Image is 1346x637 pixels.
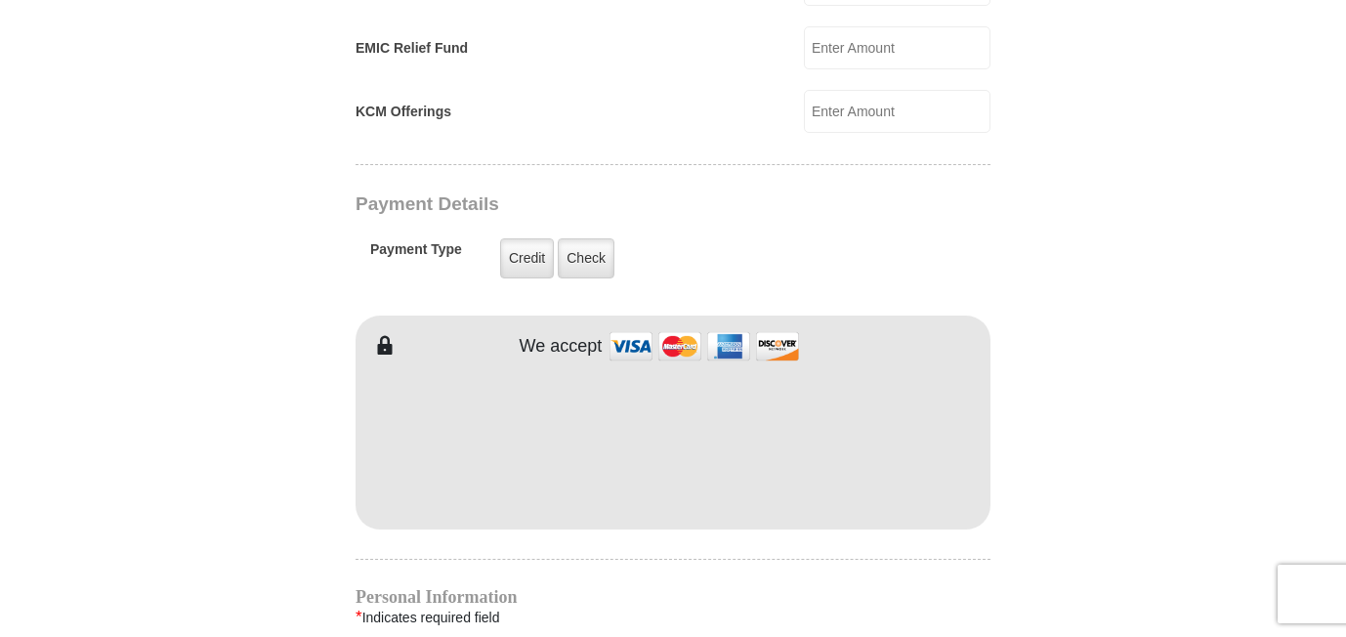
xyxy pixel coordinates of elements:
div: Indicates required field [356,605,990,630]
label: Credit [500,238,554,278]
img: credit cards accepted [607,325,802,367]
input: Enter Amount [804,90,990,133]
h4: We accept [520,336,603,358]
label: EMIC Relief Fund [356,38,468,59]
h3: Payment Details [356,193,854,216]
label: KCM Offerings [356,102,451,122]
h5: Payment Type [370,241,462,268]
input: Enter Amount [804,26,990,69]
label: Check [558,238,614,278]
h4: Personal Information [356,589,990,605]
